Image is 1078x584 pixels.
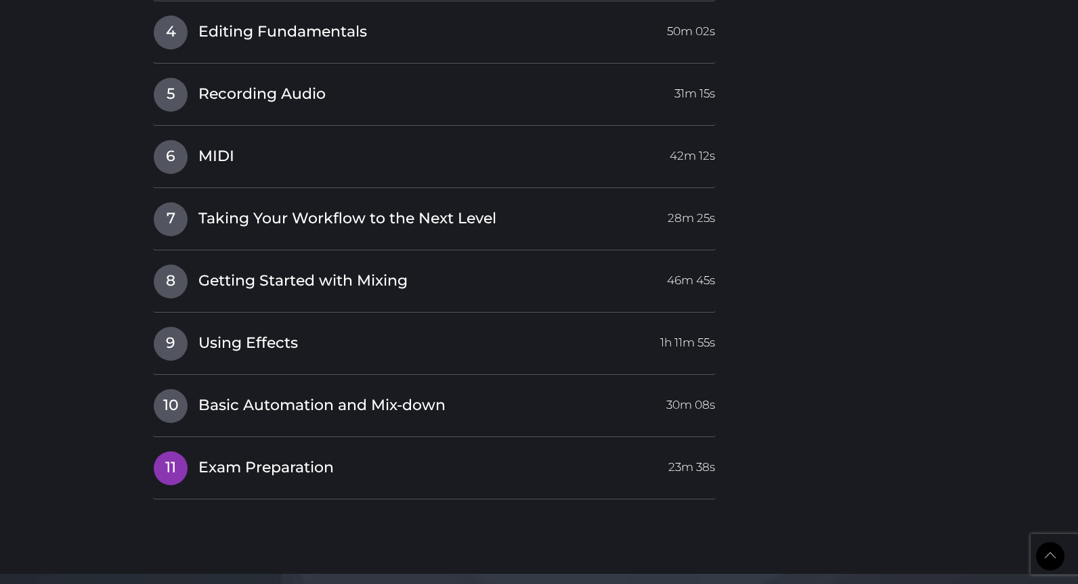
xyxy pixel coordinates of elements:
[153,202,716,230] a: 7Taking Your Workflow to the Next Level28m 25s
[198,208,496,229] span: Taking Your Workflow to the Next Level
[153,451,716,479] a: 11Exam Preparation23m 38s
[153,388,716,417] a: 10Basic Automation and Mix-down30m 08s
[674,78,715,102] span: 31m 15s
[670,140,715,164] span: 42m 12s
[198,457,334,478] span: Exam Preparation
[667,16,715,40] span: 50m 02s
[668,451,715,476] span: 23m 38s
[154,78,188,112] span: 5
[154,140,188,174] span: 6
[667,265,715,289] span: 46m 45s
[154,265,188,298] span: 8
[154,451,188,485] span: 11
[660,327,715,351] span: 1h 11m 55s
[668,202,715,227] span: 28m 25s
[666,389,715,413] span: 30m 08s
[198,84,326,105] span: Recording Audio
[154,389,188,423] span: 10
[1036,542,1064,570] a: Back to Top
[154,16,188,49] span: 4
[154,202,188,236] span: 7
[153,139,716,168] a: 6MIDI42m 12s
[198,395,446,416] span: Basic Automation and Mix-down
[153,264,716,292] a: 8Getting Started with Mixing46m 45s
[153,15,716,43] a: 4Editing Fundamentals50m 02s
[198,146,234,167] span: MIDI
[198,333,298,354] span: Using Effects
[153,326,716,355] a: 9Using Effects1h 11m 55s
[198,22,367,43] span: Editing Fundamentals
[198,271,408,292] span: Getting Started with Mixing
[153,77,716,106] a: 5Recording Audio31m 15s
[154,327,188,361] span: 9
